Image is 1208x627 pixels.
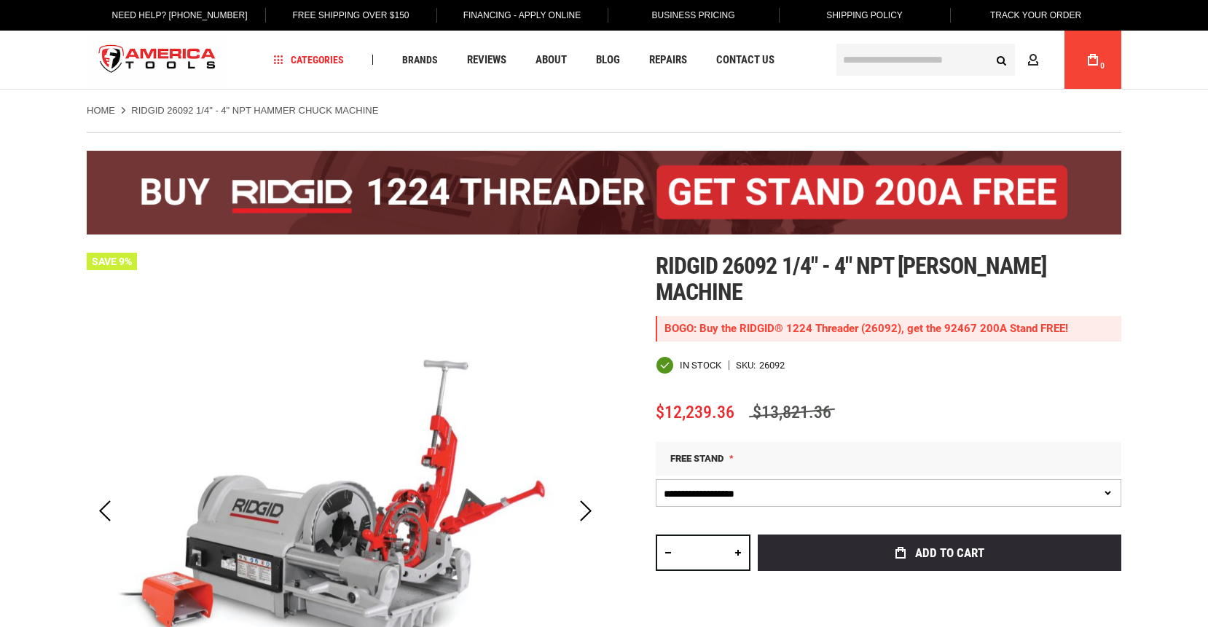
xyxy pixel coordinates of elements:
[656,316,1121,342] div: BOGO: Buy the RIDGID® 1224 Threader (26092), get the 92467 200A Stand FREE!
[87,33,228,87] img: America Tools
[656,252,1046,306] span: Ridgid 26092 1/4" - 4" npt [PERSON_NAME] machine
[758,535,1121,571] button: Add to Cart
[460,50,513,70] a: Reviews
[649,55,687,66] span: Repairs
[915,547,984,559] span: Add to Cart
[680,360,721,370] span: In stock
[267,50,350,70] a: Categories
[131,105,378,116] strong: RIDGID 26092 1/4" - 4" NPT HAMMER CHUCK MACHINE
[87,151,1121,234] img: BOGO: Buy the RIDGID® 1224 Threader (26092), get the 92467 200A Stand FREE!
[596,55,620,66] span: Blog
[656,356,721,374] div: Availability
[274,55,344,65] span: Categories
[467,55,506,66] span: Reviews
[749,402,835,422] span: $13,821.36
[87,104,115,117] a: Home
[1100,62,1105,70] span: 0
[759,360,785,370] div: 26092
[396,50,444,70] a: Brands
[716,55,774,66] span: Contact Us
[755,575,1124,581] iframe: Secure express checkout frame
[670,453,723,464] span: Free Stand
[1079,31,1107,89] a: 0
[402,55,438,65] span: Brands
[536,55,567,66] span: About
[826,10,903,20] span: Shipping Policy
[656,402,734,422] span: $12,239.36
[736,360,759,370] strong: SKU
[987,46,1015,74] button: Search
[643,50,694,70] a: Repairs
[529,50,573,70] a: About
[710,50,781,70] a: Contact Us
[589,50,627,70] a: Blog
[87,33,228,87] a: store logo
